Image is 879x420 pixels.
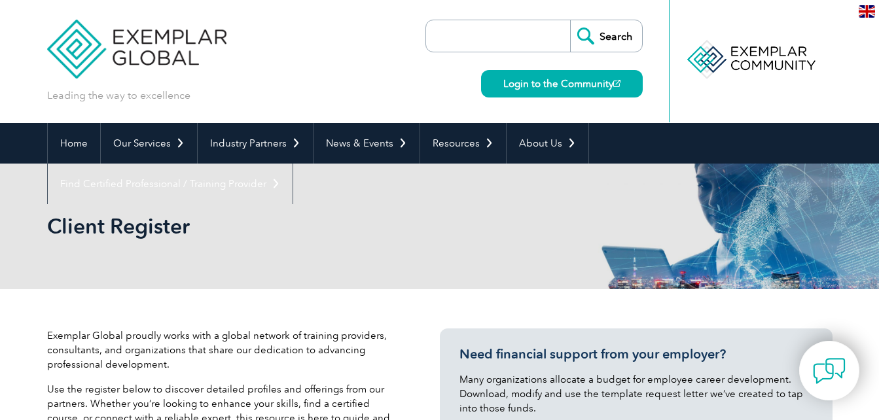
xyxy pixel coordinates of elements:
[813,355,846,387] img: contact-chat.png
[613,80,620,87] img: open_square.png
[420,123,506,164] a: Resources
[47,216,597,237] h2: Client Register
[48,164,293,204] a: Find Certified Professional / Training Provider
[459,372,813,415] p: Many organizations allocate a budget for employee career development. Download, modify and use th...
[507,123,588,164] a: About Us
[47,88,190,103] p: Leading the way to excellence
[47,328,401,372] p: Exemplar Global proudly works with a global network of training providers, consultants, and organ...
[314,123,420,164] a: News & Events
[198,123,313,164] a: Industry Partners
[859,5,875,18] img: en
[48,123,100,164] a: Home
[570,20,642,52] input: Search
[459,346,813,362] h3: Need financial support from your employer?
[481,70,643,97] a: Login to the Community
[101,123,197,164] a: Our Services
